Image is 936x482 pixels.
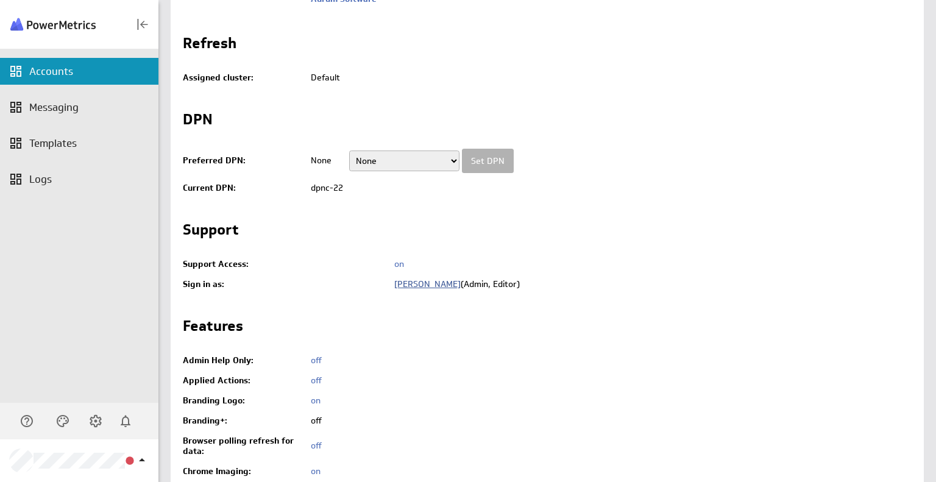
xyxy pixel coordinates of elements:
[183,254,388,274] td: Support Access:
[183,350,305,370] td: Admin Help Only:
[29,172,155,186] div: Logs
[183,319,243,338] h2: Features
[311,355,322,366] a: off
[85,411,106,431] div: Account and settings
[183,274,388,294] td: Sign in as:
[311,375,322,386] a: off
[16,411,37,431] div: Help
[305,144,343,178] td: None
[29,101,155,114] div: Messaging
[115,411,136,431] div: Notifications
[183,222,239,242] h2: Support
[462,149,514,173] input: Set DPN
[311,440,322,451] a: off
[305,411,322,431] td: off
[29,136,155,150] div: Templates
[29,65,155,78] div: Accounts
[183,431,305,461] td: Browser polling refresh for data:
[183,36,236,55] h2: Refresh
[132,14,153,35] div: Collapse
[394,258,404,269] a: on
[183,68,305,88] td: Assigned cluster:
[388,274,912,294] td: (Admin, Editor)
[55,414,70,428] svg: Themes
[305,68,340,88] td: Default
[311,466,321,477] a: on
[311,395,321,406] a: on
[183,370,305,391] td: Applied Actions:
[183,178,305,198] td: Current DPN:
[183,112,213,132] h2: DPN
[10,15,96,34] img: Klipfolio powermetrics logo
[183,461,305,481] td: Chrome Imaging:
[183,391,305,411] td: Branding Logo:
[305,178,343,198] td: dpnc-22
[88,414,103,428] svg: Account and settings
[394,278,461,289] a: [PERSON_NAME]
[52,411,73,431] div: Themes
[183,144,305,178] td: Preferred DPN:
[183,411,305,431] td: Branding+:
